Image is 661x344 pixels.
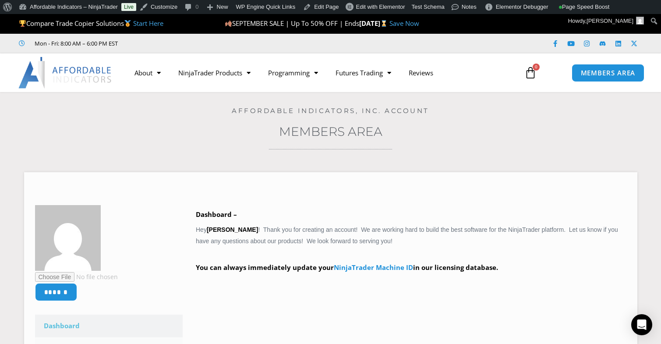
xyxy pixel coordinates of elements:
strong: You can always immediately update your in our licensing database. [196,263,498,272]
div: Open Intercom Messenger [631,314,652,335]
span: Edit with Elementor [356,4,405,10]
a: Members Area [279,124,382,139]
span: MEMBERS AREA [581,70,636,76]
span: Mon - Fri: 8:00 AM – 6:00 PM EST [32,38,118,49]
a: Save Now [389,19,419,28]
strong: [PERSON_NAME] [207,226,258,233]
nav: Menu [126,63,516,83]
a: Affordable Indicators, Inc. Account [232,106,429,115]
img: 🍂 [225,20,232,27]
img: LogoAI | Affordable Indicators – NinjaTrader [18,57,113,89]
b: Dashboard – [196,210,237,219]
span: 0 [533,64,540,71]
img: 🏆 [19,20,26,27]
a: NinjaTrader Products [170,63,259,83]
a: NinjaTrader Machine ID [334,263,413,272]
a: Futures Trading [327,63,400,83]
img: 🥇 [124,20,131,27]
span: Compare Trade Copier Solutions [19,19,163,28]
a: Dashboard [35,315,183,337]
iframe: Customer reviews powered by Trustpilot [130,39,262,48]
a: Howdy, [565,14,647,28]
a: Start Here [133,19,163,28]
a: About [126,63,170,83]
a: Live [121,3,136,11]
span: SEPTEMBER SALE | Up To 50% OFF | Ends [225,19,359,28]
img: 83961ee70edc86d96254b98d11301f0a4f1435bd8fc34dcaa6bdd6a6e89a3844 [35,205,101,271]
a: Programming [259,63,327,83]
a: Reviews [400,63,442,83]
strong: [DATE] [359,19,389,28]
a: MEMBERS AREA [572,64,645,82]
div: Hey ! Thank you for creating an account! We are working hard to build the best software for the N... [196,209,626,286]
span: [PERSON_NAME] [587,18,633,24]
a: 0 [511,60,550,85]
img: ⌛ [381,20,387,27]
